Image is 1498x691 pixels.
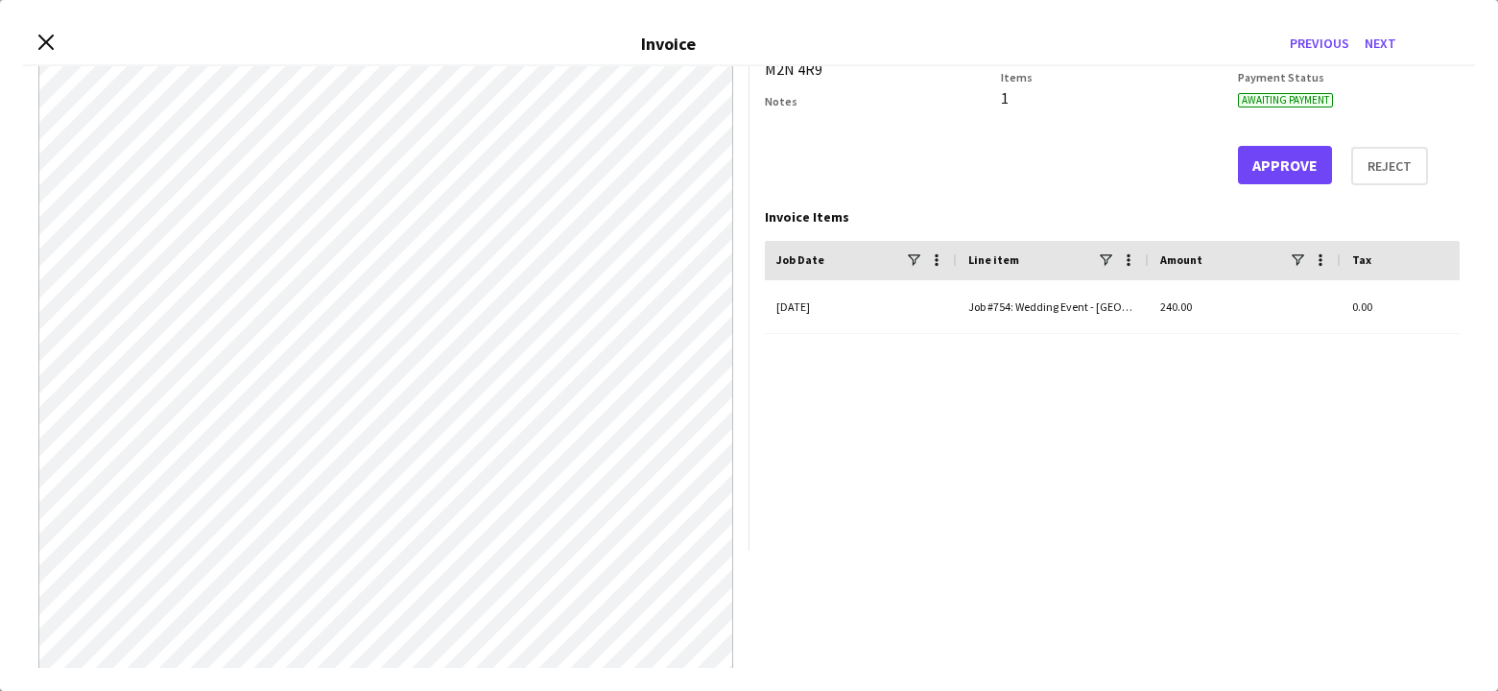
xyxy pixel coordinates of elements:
div: 240.00 [1149,280,1341,333]
button: Previous [1282,28,1357,59]
button: Reject [1351,147,1428,185]
h3: Items [1001,70,1223,84]
span: Amount [1160,252,1202,267]
div: 1 [1001,88,1223,107]
h3: Notes [765,94,987,108]
button: Approve [1238,146,1332,184]
div: Job #754: Wedding Event - [GEOGRAPHIC_DATA] - Servers (salary) [957,280,1149,333]
button: Next [1357,28,1404,59]
div: Invoice Items [765,208,1461,226]
h3: Payment Status [1238,70,1460,84]
span: Tax [1352,252,1371,267]
div: [DATE] [765,280,957,333]
span: Line item [968,252,1019,267]
span: Awaiting payment [1238,93,1333,107]
span: Job Date [776,252,824,267]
